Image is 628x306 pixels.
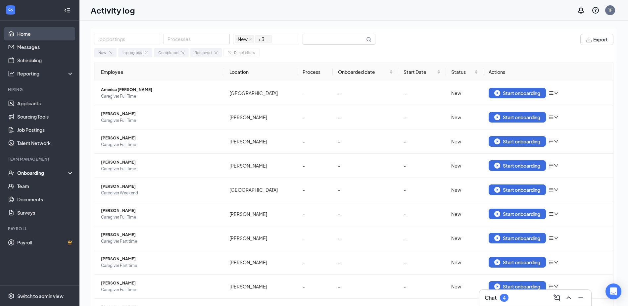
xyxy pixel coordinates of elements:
[577,6,585,14] svg: Notifications
[101,214,219,221] span: Caregiver Full Time
[549,187,554,192] span: bars
[101,135,219,141] span: [PERSON_NAME]
[98,50,106,56] div: New
[338,210,393,218] div: -
[101,86,219,93] span: America [PERSON_NAME]
[224,63,297,81] th: Location
[224,202,297,226] td: [PERSON_NAME]
[483,63,613,81] th: Actions
[297,154,333,178] td: -
[593,37,608,42] span: Export
[338,259,393,266] div: -
[8,87,72,92] div: Hiring
[101,93,219,100] span: Caregiver Full Time
[297,250,333,275] td: -
[333,63,398,81] th: Onboarded date
[489,184,546,195] button: Start onboarding
[338,186,393,193] div: -
[297,275,333,299] td: -
[101,256,219,262] span: [PERSON_NAME]
[485,294,497,301] h3: Chat
[224,226,297,250] td: [PERSON_NAME]
[549,260,554,265] span: bars
[17,54,74,67] a: Scheduling
[494,259,540,265] div: Start onboarding
[494,138,540,144] div: Start onboarding
[503,295,506,301] div: 4
[489,136,546,147] button: Start onboarding
[122,50,142,56] div: In progress
[338,114,393,121] div: -
[451,89,478,97] div: New
[255,35,272,43] span: + 3 ...
[554,139,558,144] span: down
[338,138,393,145] div: -
[8,70,15,77] svg: Analysis
[8,170,15,176] svg: UserCheck
[101,207,219,214] span: [PERSON_NAME]
[608,7,612,13] div: TF
[549,90,554,96] span: bars
[297,178,333,202] td: -
[398,178,446,202] td: -
[451,186,478,193] div: New
[580,34,613,45] button: Export
[398,81,446,105] td: -
[398,154,446,178] td: -
[398,226,446,250] td: -
[17,40,74,54] a: Messages
[7,7,14,13] svg: WorkstreamLogo
[338,89,393,97] div: -
[297,202,333,226] td: -
[8,226,72,231] div: Payroll
[398,63,446,81] th: Start Date
[17,123,74,136] a: Job Postings
[451,259,478,266] div: New
[451,162,478,169] div: New
[224,250,297,275] td: [PERSON_NAME]
[17,27,74,40] a: Home
[451,234,478,242] div: New
[494,211,540,217] div: Start onboarding
[101,231,219,238] span: [PERSON_NAME]
[101,262,219,269] span: Caregiver Part time
[297,105,333,129] td: -
[8,293,15,299] svg: Settings
[249,37,252,41] span: close
[224,154,297,178] td: [PERSON_NAME]
[605,283,621,299] div: Open Intercom Messenger
[238,35,248,43] span: New
[297,129,333,154] td: -
[554,284,558,289] span: down
[565,294,573,302] svg: ChevronUp
[451,210,478,218] div: New
[494,163,540,169] div: Start onboarding
[451,138,478,145] div: New
[398,250,446,275] td: -
[398,275,446,299] td: -
[554,115,558,120] span: down
[101,286,219,293] span: Caregiver Full Time
[64,7,71,14] svg: Collapse
[404,68,436,76] span: Start Date
[489,88,546,98] button: Start onboarding
[366,37,371,42] svg: MagnifyingGlass
[494,90,540,96] div: Start onboarding
[489,209,546,219] button: Start onboarding
[563,292,574,303] button: ChevronUp
[17,179,74,193] a: Team
[489,233,546,243] button: Start onboarding
[17,193,74,206] a: Documents
[489,281,546,292] button: Start onboarding
[592,6,600,14] svg: QuestionInfo
[489,112,546,123] button: Start onboarding
[554,236,558,240] span: down
[17,110,74,123] a: Sourcing Tools
[554,187,558,192] span: down
[338,234,393,242] div: -
[17,97,74,110] a: Applicants
[451,114,478,121] div: New
[234,50,255,56] div: Reset filters
[8,156,72,162] div: Team Management
[549,115,554,120] span: bars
